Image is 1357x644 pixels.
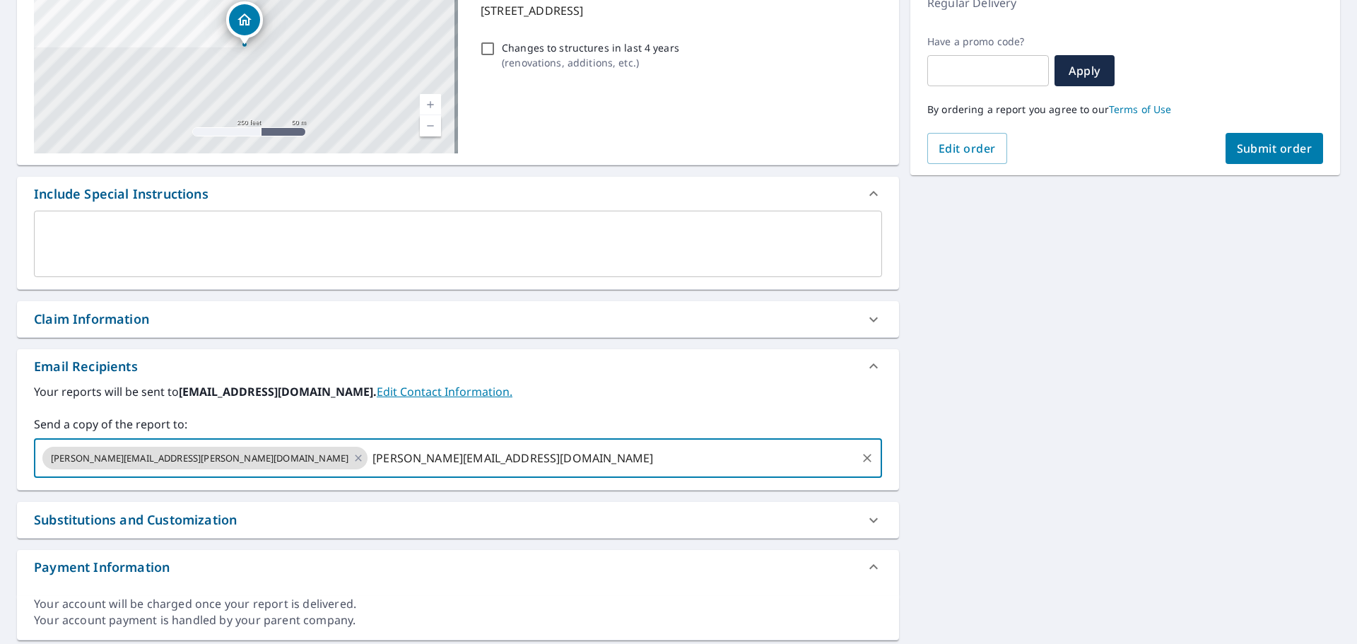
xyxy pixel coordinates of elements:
p: [STREET_ADDRESS] [481,2,876,19]
div: Dropped pin, building 1, Residential property, 11706 Admiralty Way Everett, WA 98204 [226,1,263,45]
div: Substitutions and Customization [17,502,899,538]
div: Your account payment is handled by your parent company. [34,612,882,628]
label: Have a promo code? [927,35,1049,48]
a: Current Level 17, Zoom In [420,94,441,115]
div: Include Special Instructions [17,177,899,211]
p: ( renovations, additions, etc. ) [502,55,679,70]
button: Submit order [1226,133,1324,164]
span: Edit order [939,141,996,156]
div: Payment Information [34,558,170,577]
div: Claim Information [34,310,149,329]
label: Send a copy of the report to: [34,416,882,433]
span: Apply [1066,63,1103,78]
div: Claim Information [17,301,899,337]
div: Your account will be charged once your report is delivered. [34,596,882,612]
a: EditContactInfo [377,384,512,399]
a: Terms of Use [1109,103,1172,116]
label: Your reports will be sent to [34,383,882,400]
span: [PERSON_NAME][EMAIL_ADDRESS][PERSON_NAME][DOMAIN_NAME] [42,452,357,465]
p: By ordering a report you agree to our [927,103,1323,116]
div: Email Recipients [17,349,899,383]
div: Email Recipients [34,357,138,376]
button: Apply [1055,55,1115,86]
button: Edit order [927,133,1007,164]
span: Submit order [1237,141,1312,156]
div: Substitutions and Customization [34,510,237,529]
a: Current Level 17, Zoom Out [420,115,441,136]
b: [EMAIL_ADDRESS][DOMAIN_NAME]. [179,384,377,399]
button: Clear [857,448,877,468]
div: Payment Information [17,550,899,584]
div: [PERSON_NAME][EMAIL_ADDRESS][PERSON_NAME][DOMAIN_NAME] [42,447,368,469]
div: Include Special Instructions [34,185,208,204]
p: Changes to structures in last 4 years [502,40,679,55]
